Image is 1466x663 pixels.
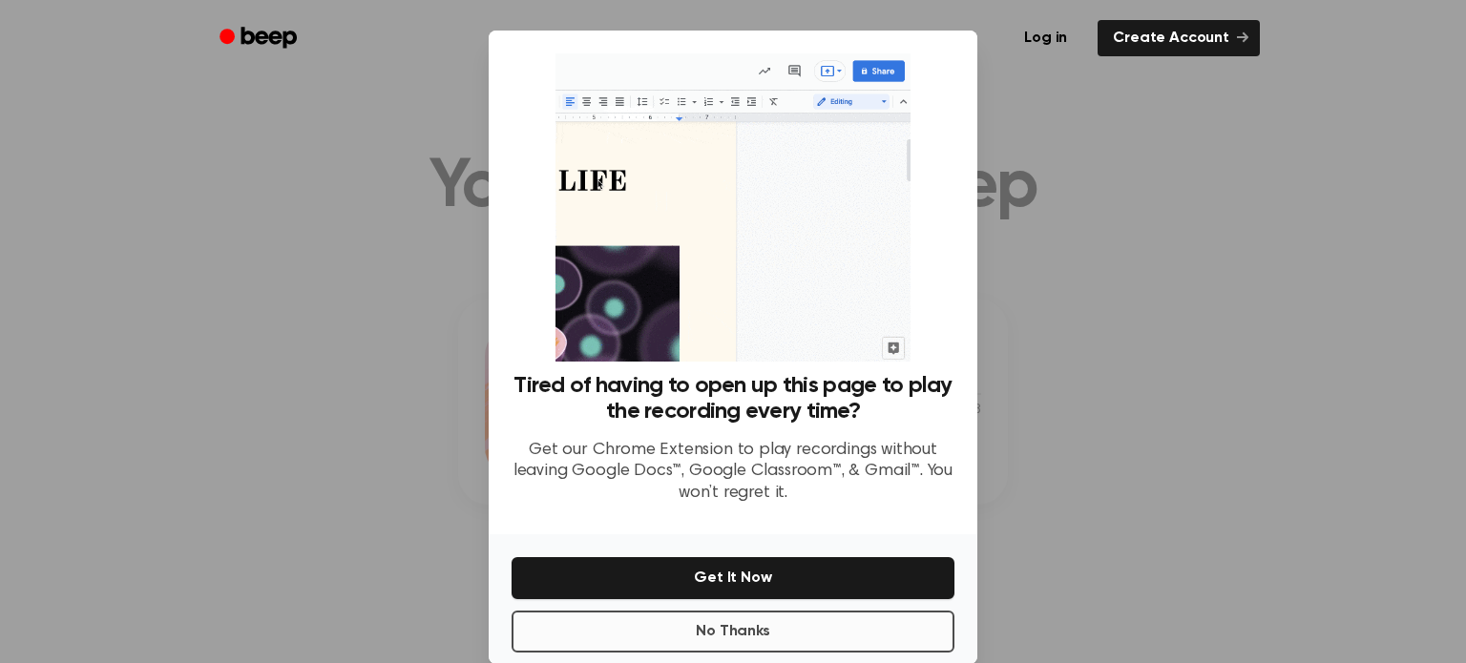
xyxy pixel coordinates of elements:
[1005,16,1086,60] a: Log in
[1098,20,1260,56] a: Create Account
[206,20,314,57] a: Beep
[512,440,954,505] p: Get our Chrome Extension to play recordings without leaving Google Docs™, Google Classroom™, & Gm...
[555,53,910,362] img: Beep extension in action
[512,557,954,599] button: Get It Now
[512,611,954,653] button: No Thanks
[512,373,954,425] h3: Tired of having to open up this page to play the recording every time?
